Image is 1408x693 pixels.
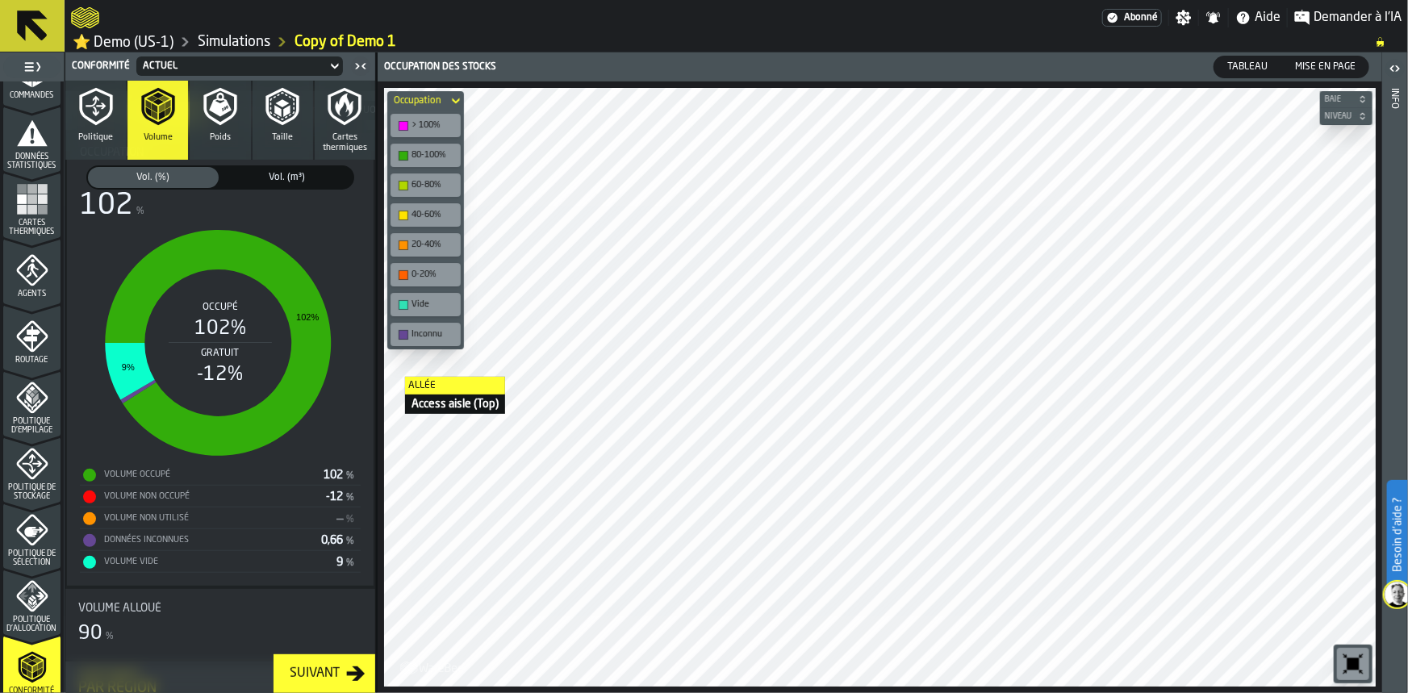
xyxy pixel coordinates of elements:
[387,170,464,200] div: button-toolbar-undefined
[3,616,61,633] span: Politique d'Allocation
[3,239,61,303] li: menu Agents
[378,52,1382,81] header: Occupation des stocks
[1384,56,1406,85] label: button-toggle-Ouvrir
[336,557,357,568] span: 9
[1214,56,1281,78] label: button-switch-multi-Tableau
[198,33,270,51] a: link-to-/wh/i/103622fe-4b04-4da1-b95f-2619b9c959cc
[1322,112,1355,121] span: Niveau
[387,260,464,290] div: button-toolbar-undefined
[349,56,372,76] label: button-toggle-Fermez-moi
[1229,8,1287,27] label: button-toggle-Aide
[1320,91,1372,107] button: button-
[274,654,375,693] button: button-Suivant
[80,486,361,507] div: StatList-item-Volume non occupé
[78,621,102,647] div: 90
[346,515,354,524] span: %
[346,536,354,546] span: %
[412,329,456,340] div: Inconnu
[210,132,231,143] span: Poids
[1320,108,1372,124] button: button-
[387,200,464,230] div: button-toolbar-undefined
[3,371,61,436] li: menu Politique d'empilage
[272,132,293,143] span: Taille
[71,3,99,32] a: logo-header
[412,269,456,280] div: 0-20%
[3,483,61,501] span: Politique de stockage
[3,437,61,502] li: menu Politique de stockage
[412,120,456,131] div: > 100%
[106,631,114,642] span: %
[67,133,374,586] div: stat-Occupation
[1382,52,1407,693] header: Info
[387,651,478,683] a: logo-header
[143,61,320,72] div: DropdownMenuValue-23e60dad-4bf2-4a92-aa30-e3de7d38317a
[1282,56,1368,77] div: thumb
[3,305,61,369] li: menu Routage
[91,170,215,185] span: Vol. (%)
[102,491,320,502] div: Volume non occupé
[412,180,456,190] div: 60-80%
[1124,12,1158,23] span: Abonné
[78,602,362,615] div: Title
[1322,95,1355,104] span: Baie
[336,513,357,524] span: —
[3,503,61,568] li: menu Politique de sélection
[387,91,464,111] div: DropdownMenuValue-occupancy-rate
[412,299,456,310] div: Vide
[346,493,354,503] span: %
[3,152,61,170] span: Données statistiques
[387,230,464,260] div: button-toolbar-undefined
[136,206,144,217] span: %
[80,551,361,573] div: StatList-item-Volume Vide
[102,535,315,545] div: Données inconnues
[86,165,220,190] label: button-switch-multi-Vol. (%)
[80,529,361,551] div: StatList-item-Données inconnues
[412,150,456,161] div: 80-100%
[3,91,61,100] span: Commandes
[3,40,61,105] li: menu Commandes
[283,664,346,683] div: Suivant
[1334,645,1372,683] div: button-toolbar-undefined
[3,56,61,78] label: button-toggle-Basculer le menu complet
[3,549,61,567] span: Politique de sélection
[220,165,354,190] label: button-switch-multi-Vol. (m³)
[144,132,173,143] span: Volume
[78,602,161,615] span: Volume Alloué
[387,290,464,319] div: button-toolbar-undefined
[102,513,330,524] div: Volume Non Utilisé
[1289,60,1362,74] span: Mise en page
[326,491,357,503] span: -12
[324,470,357,481] span: 102
[102,557,330,567] div: Volume Vide
[387,140,464,170] div: button-toolbar-undefined
[222,167,353,188] div: thumb
[346,471,354,481] span: %
[387,319,464,349] div: button-toolbar-undefined
[1169,10,1198,26] label: button-toggle-Paramètres
[387,111,464,140] div: button-toolbar-undefined
[225,170,349,185] span: Vol. (m³)
[295,33,396,51] a: link-to-/wh/i/103622fe-4b04-4da1-b95f-2619b9c959cc/simulations/b45984fd-e49c-487d-ac16-b48c33c4b847
[1221,60,1274,74] span: Tableau
[1255,8,1281,27] span: Aide
[1281,56,1369,78] label: button-switch-multi-Mise en page
[72,61,130,72] span: Conformité
[73,33,173,52] a: link-to-/wh/i/103622fe-4b04-4da1-b95f-2619b9c959cc
[1340,651,1366,677] svg: Réinitialiser le zoom et la position
[346,558,354,568] span: %
[71,32,1402,52] nav: Breadcrumb
[133,56,346,76] div: DropdownMenuValue-23e60dad-4bf2-4a92-aa30-e3de7d38317a
[1214,56,1281,77] div: thumb
[1314,8,1402,27] span: Demander à l'IA
[381,61,882,73] div: Occupation des stocks
[88,167,219,188] div: thumb
[412,240,456,250] div: 20-40%
[102,470,317,480] div: Volume occupé
[321,132,369,153] span: Cartes thermiques
[65,589,375,660] div: stat-Volume Alloué
[405,395,505,414] div: Access aisle (Top)
[412,210,456,220] div: 40-60%
[80,190,133,222] div: 102
[80,507,361,529] div: StatList-item-Volume Non Utilisé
